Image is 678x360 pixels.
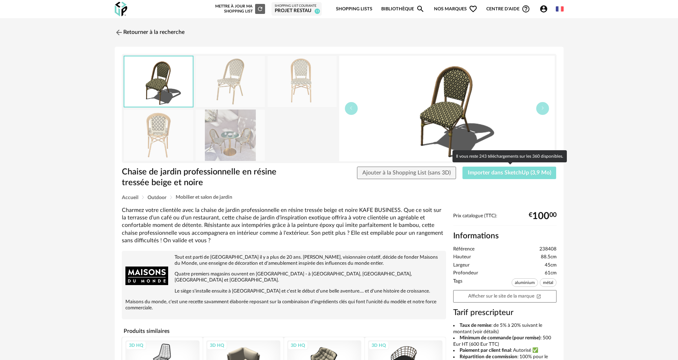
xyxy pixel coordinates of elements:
[115,2,127,16] img: OXP
[362,170,451,176] span: Ajouter à la Shopping List (sans 3D)
[336,1,372,17] a: Shopping Lists
[416,5,425,13] span: Magnify icon
[460,335,540,340] b: Minimum de commande (pour remise)
[275,4,319,14] a: Shopping List courante PROJET RESTAU 15
[453,323,557,335] li: : de 5% à 20% suivant le montant (voir détails)
[453,290,557,303] a: Afficher sur le site de la marqueOpen In New icon
[452,150,567,162] div: Il vous reste 243 téléchargements sur les 360 disponibles.
[275,8,319,14] div: PROJET RESTAU
[541,254,557,260] span: 88.5cm
[122,195,557,200] div: Breadcrumb
[453,348,557,354] li: : Autorisé ✅
[539,5,548,13] span: Account Circle icon
[122,326,446,336] h4: Produits similaires
[176,195,232,200] span: Mobilier et salon de jardin
[124,56,193,107] img: thumbnail.png
[115,28,123,37] img: svg+xml;base64,PHN2ZyB3aWR0aD0iMjQiIGhlaWdodD0iMjQiIHZpZXdCb3g9IjAgMCAyNCAyNCIgZmlsbD0ibm9uZSIgeG...
[125,299,442,311] p: Maisons du monde, c'est une recette savamment élaborée reposant sur la combinaison d'ingrédients ...
[434,1,477,17] span: Nos marques
[122,207,446,244] div: Charmez votre clientèle avec la chaise de jardin professionnelle en résine tressée beige et noire...
[486,5,530,13] span: Centre d'aideHelp Circle Outline icon
[453,262,470,269] span: Largeur
[539,246,557,253] span: 238408
[453,278,462,289] span: Tags
[125,271,442,283] p: Quatre premiers magasins ouvrent en [GEOGRAPHIC_DATA] - à [GEOGRAPHIC_DATA], [GEOGRAPHIC_DATA], [...
[460,348,511,353] b: Paiement par client final
[125,288,442,294] p: Le siège s'installe ensuite à [GEOGRAPHIC_DATA] et c'est le début d'une belle aventure.... et d'u...
[556,5,564,13] img: fr
[368,341,389,350] div: 3D HQ
[207,341,227,350] div: 3D HQ
[460,354,517,359] b: Répartition de commission
[460,323,491,328] b: Taux de remise
[115,25,185,40] a: Retourner à la recherche
[453,231,557,241] h2: Informations
[125,254,168,297] img: brand logo
[214,4,265,14] div: Mettre à jour ma Shopping List
[532,213,549,219] span: 100
[339,56,555,161] img: thumbnail.png
[453,270,478,277] span: Profondeur
[453,335,557,348] li: : 500 Eur HT (600 Eur TTC)
[529,213,557,219] div: € 00
[512,278,538,287] span: aluminium
[196,110,265,161] img: chaise-de-jardin-professionnelle-en-resine-tressee-beige-et-noire-1000-0-34-238408_12.jpg
[539,5,551,13] span: Account Circle icon
[357,167,456,179] button: Ajouter à la Shopping List (sans 3D)
[315,9,320,14] span: 15
[122,195,138,200] span: Accueil
[545,270,557,277] span: 61cm
[453,246,475,253] span: Référence
[147,195,166,200] span: Outdoor
[468,170,551,176] span: Importer dans SketchUp (3,9 Mo)
[196,56,265,107] img: chaise-de-jardin-professionnelle-en-resine-tressee-beige-et-noire-1000-0-34-238408_1.jpg
[268,56,337,107] img: chaise-de-jardin-professionnelle-en-resine-tressee-beige-et-noire-1000-0-34-238408_9.jpg
[381,1,425,17] a: BibliothèqueMagnify icon
[122,167,299,188] h1: Chaise de jardin professionnelle en résine tressée beige et noire
[536,293,541,298] span: Open In New icon
[453,213,557,226] div: Prix catalogue (TTC):
[257,7,263,11] span: Refresh icon
[462,167,557,179] button: Importer dans SketchUp (3,9 Mo)
[540,278,557,287] span: métal
[545,262,557,269] span: 45cm
[453,308,557,318] h3: Tarif prescripteur
[469,5,477,13] span: Heart Outline icon
[288,341,308,350] div: 3D HQ
[126,341,146,350] div: 3D HQ
[125,254,442,267] p: Tout est parti de [GEOGRAPHIC_DATA] il y a plus de 20 ans. [PERSON_NAME], visionnaire créatif, dé...
[453,254,471,260] span: Hauteur
[522,5,530,13] span: Help Circle Outline icon
[124,110,193,161] img: chaise-de-jardin-professionnelle-en-resine-tressee-beige-et-noire-1000-0-34-238408_10.jpg
[275,4,319,8] div: Shopping List courante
